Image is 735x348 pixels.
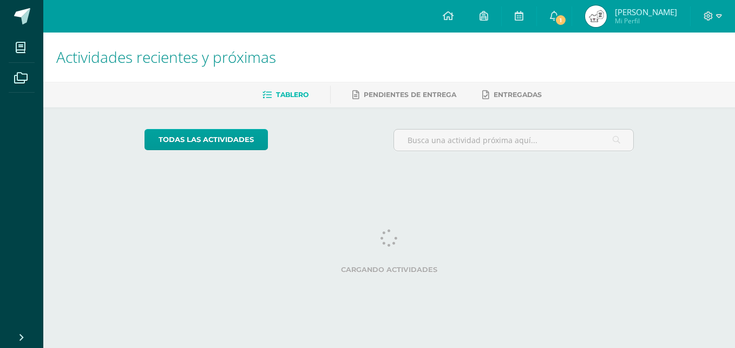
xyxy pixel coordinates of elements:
[585,5,607,27] img: 67686b22a2c70cfa083e682cafa7854b.png
[364,91,456,99] span: Pendientes de entrega
[394,130,634,151] input: Busca una actividad próxima aquí...
[145,129,268,150] a: todas las Actividades
[494,91,542,99] span: Entregadas
[615,7,677,17] span: [PERSON_NAME]
[554,14,566,26] span: 1
[482,86,542,104] a: Entregadas
[262,86,309,104] a: Tablero
[276,91,309,99] span: Tablero
[56,47,276,67] span: Actividades recientes y próximas
[352,86,456,104] a: Pendientes de entrega
[145,266,634,274] label: Cargando actividades
[615,16,677,25] span: Mi Perfil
